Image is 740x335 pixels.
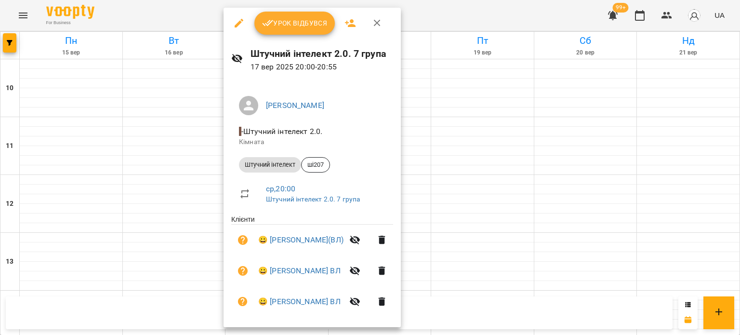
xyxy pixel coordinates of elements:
a: Штучний інтелект 2.0. 7 група [266,195,360,203]
button: Урок відбувся [254,12,335,35]
p: Кімната [239,137,385,147]
button: Візит ще не сплачено. Додати оплату? [231,259,254,282]
a: 😀 [PERSON_NAME] ВЛ [258,296,341,308]
a: 😀 [PERSON_NAME](ВЛ) [258,234,344,246]
span: - Штучний інтелект 2.0. [239,127,324,136]
span: ші207 [302,161,330,169]
h6: Штучний інтелект 2.0. 7 група [251,46,394,61]
button: Візит ще не сплачено. Додати оплату? [231,228,254,252]
p: 17 вер 2025 20:00 - 20:55 [251,61,394,73]
a: 😀 [PERSON_NAME] ВЛ [258,265,341,277]
span: Урок відбувся [262,17,328,29]
button: Візит ще не сплачено. Додати оплату? [231,290,254,313]
a: ср , 20:00 [266,184,295,193]
a: [PERSON_NAME] [266,101,324,110]
div: ші207 [301,157,330,173]
span: Штучний інтелект [239,161,301,169]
